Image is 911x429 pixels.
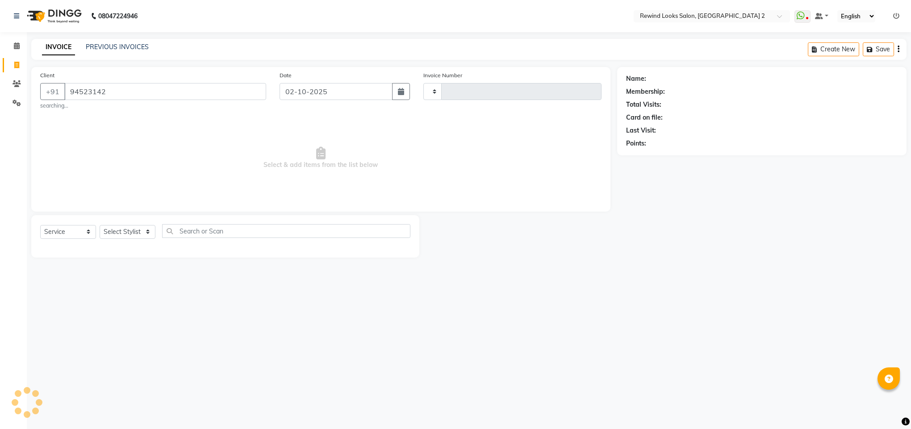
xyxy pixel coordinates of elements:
[40,71,54,79] label: Client
[280,71,292,79] label: Date
[40,102,266,110] small: searching...
[40,113,602,203] span: Select & add items from the list below
[98,4,138,29] b: 08047224946
[42,39,75,55] a: INVOICE
[626,87,665,96] div: Membership:
[626,74,646,83] div: Name:
[863,42,894,56] button: Save
[808,42,859,56] button: Create New
[40,83,65,100] button: +91
[423,71,462,79] label: Invoice Number
[86,43,149,51] a: PREVIOUS INVOICES
[873,393,902,420] iframe: chat widget
[23,4,84,29] img: logo
[64,83,266,100] input: Search by Name/Mobile/Email/Code
[626,100,661,109] div: Total Visits:
[626,126,656,135] div: Last Visit:
[162,224,410,238] input: Search or Scan
[626,113,663,122] div: Card on file:
[626,139,646,148] div: Points:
